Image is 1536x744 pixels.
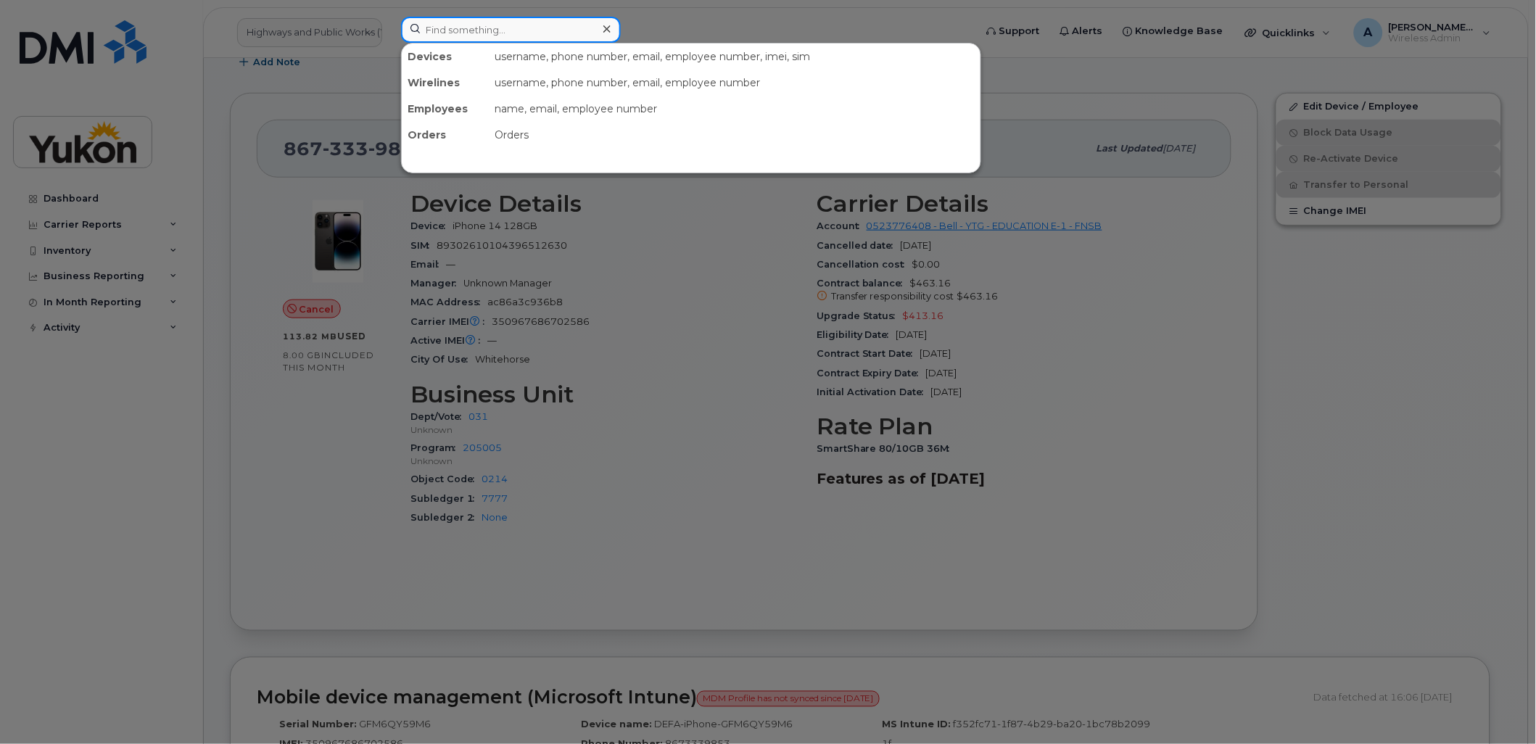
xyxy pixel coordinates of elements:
[489,122,980,148] div: Orders
[489,96,980,122] div: name, email, employee number
[402,96,489,122] div: Employees
[401,17,621,43] input: Find something...
[402,122,489,148] div: Orders
[489,44,980,70] div: username, phone number, email, employee number, imei, sim
[489,70,980,96] div: username, phone number, email, employee number
[402,44,489,70] div: Devices
[402,70,489,96] div: Wirelines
